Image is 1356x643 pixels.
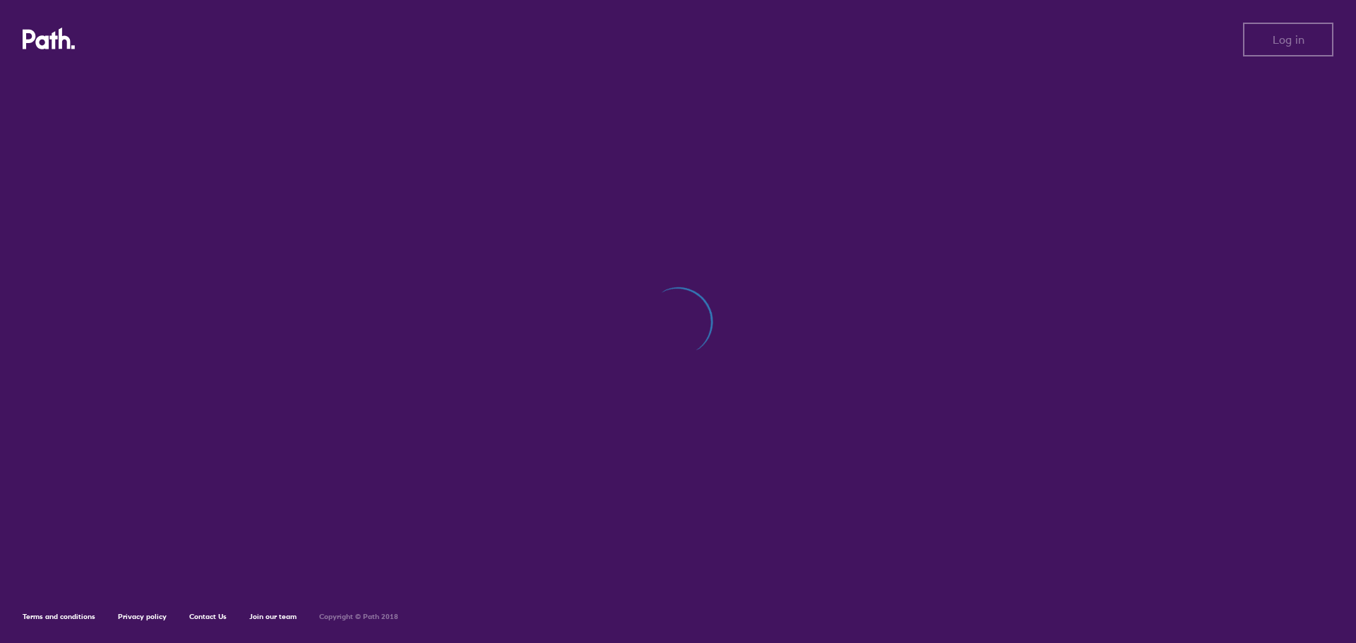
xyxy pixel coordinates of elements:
[319,613,398,621] h6: Copyright © Path 2018
[189,612,227,621] a: Contact Us
[1273,33,1304,46] span: Log in
[118,612,167,621] a: Privacy policy
[249,612,297,621] a: Join our team
[1243,23,1333,56] button: Log in
[23,612,95,621] a: Terms and conditions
